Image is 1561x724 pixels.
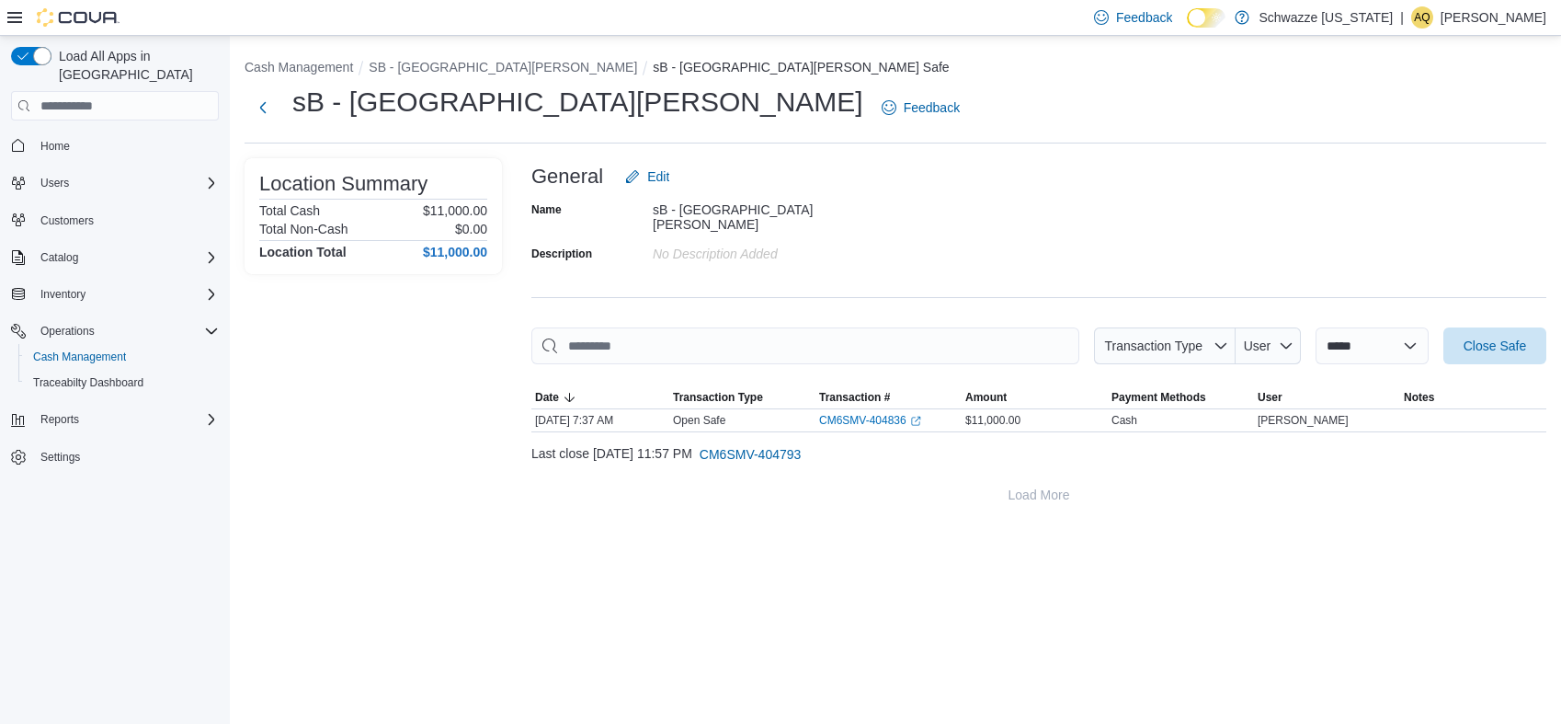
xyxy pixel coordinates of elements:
span: Amount [965,390,1007,405]
button: Cash Management [18,344,226,370]
span: Reports [33,408,219,431]
span: Reports [40,412,79,427]
nav: Complex example [11,124,219,518]
button: Reports [4,407,226,432]
h6: Total Non-Cash [259,222,348,236]
span: Customers [33,209,219,232]
button: Notes [1400,386,1546,408]
span: [PERSON_NAME] [1258,413,1349,428]
button: Payment Methods [1108,386,1254,408]
span: Transaction Type [673,390,763,405]
p: [PERSON_NAME] [1441,6,1546,29]
p: Open Safe [673,413,725,428]
span: Home [40,139,70,154]
button: Inventory [4,282,226,307]
span: User [1258,390,1282,405]
a: Traceabilty Dashboard [26,372,151,394]
h1: sB - [GEOGRAPHIC_DATA][PERSON_NAME] [292,84,863,121]
a: Customers [33,210,101,232]
span: Payment Methods [1111,390,1206,405]
button: Customers [4,207,226,234]
h6: Total Cash [259,203,320,218]
label: Name [531,202,562,217]
h3: Location Summary [259,173,427,195]
span: Close Safe [1464,337,1526,355]
button: sB - [GEOGRAPHIC_DATA][PERSON_NAME] Safe [653,60,949,75]
button: SB - [GEOGRAPHIC_DATA][PERSON_NAME] [369,60,637,75]
span: Dark Mode [1187,28,1188,29]
span: Transaction Type [1104,339,1202,353]
span: Users [33,172,219,194]
span: Settings [40,450,80,465]
button: User [1236,328,1301,364]
button: Load More [531,477,1546,513]
div: Last close [DATE] 11:57 PM [531,436,1546,473]
button: Operations [4,318,226,344]
button: Catalog [4,245,226,270]
span: Feedback [1116,8,1172,27]
button: Close Safe [1443,328,1546,364]
a: Cash Management [26,346,133,368]
button: CM6SMV-404793 [692,436,809,473]
span: Home [33,133,219,156]
a: Settings [33,446,87,468]
span: Customers [40,213,94,228]
span: Load More [1008,486,1070,504]
div: Anastasia Queen [1411,6,1433,29]
span: Edit [647,167,669,186]
span: Operations [33,320,219,342]
a: CM6SMV-404836External link [819,413,921,428]
span: Operations [40,324,95,339]
span: Load All Apps in [GEOGRAPHIC_DATA] [51,47,219,84]
div: No Description added [653,239,899,261]
a: Home [33,135,77,157]
span: $11,000.00 [965,413,1020,428]
input: This is a search bar. As you type, the results lower in the page will automatically filter. [531,328,1079,364]
span: Cash Management [33,350,126,364]
div: Cash [1111,413,1137,428]
div: [DATE] 7:37 AM [531,409,669,431]
span: Catalog [40,250,78,265]
button: Cash Management [245,60,353,75]
p: Schwazze [US_STATE] [1259,6,1393,29]
img: Cova [37,8,120,27]
span: Inventory [33,283,219,305]
nav: An example of EuiBreadcrumbs [245,58,1546,80]
button: Home [4,132,226,158]
button: User [1254,386,1400,408]
a: Feedback [874,89,967,126]
span: Settings [33,445,219,468]
button: Reports [33,408,86,431]
span: Traceabilty Dashboard [26,372,219,394]
button: Users [33,172,76,194]
p: $11,000.00 [423,203,487,218]
button: Settings [4,443,226,470]
button: Transaction # [815,386,962,408]
span: Cash Management [26,346,219,368]
svg: External link [910,416,921,427]
button: Catalog [33,247,85,269]
button: Next [245,89,281,126]
span: Transaction # [819,390,890,405]
button: Transaction Type [1094,328,1236,364]
span: Catalog [33,247,219,269]
p: $0.00 [455,222,487,236]
span: User [1244,339,1271,353]
button: Edit [618,158,677,195]
span: AQ [1414,6,1430,29]
h3: General [531,166,603,188]
div: sB - [GEOGRAPHIC_DATA][PERSON_NAME] [653,195,899,232]
button: Amount [962,386,1108,408]
span: Traceabilty Dashboard [33,375,143,390]
button: Date [531,386,669,408]
button: Transaction Type [669,386,815,408]
span: Date [535,390,559,405]
h4: Location Total [259,245,347,259]
span: CM6SMV-404793 [700,445,802,464]
h4: $11,000.00 [423,245,487,259]
input: Dark Mode [1187,8,1225,28]
button: Users [4,170,226,196]
p: | [1400,6,1404,29]
button: Inventory [33,283,93,305]
button: Operations [33,320,102,342]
